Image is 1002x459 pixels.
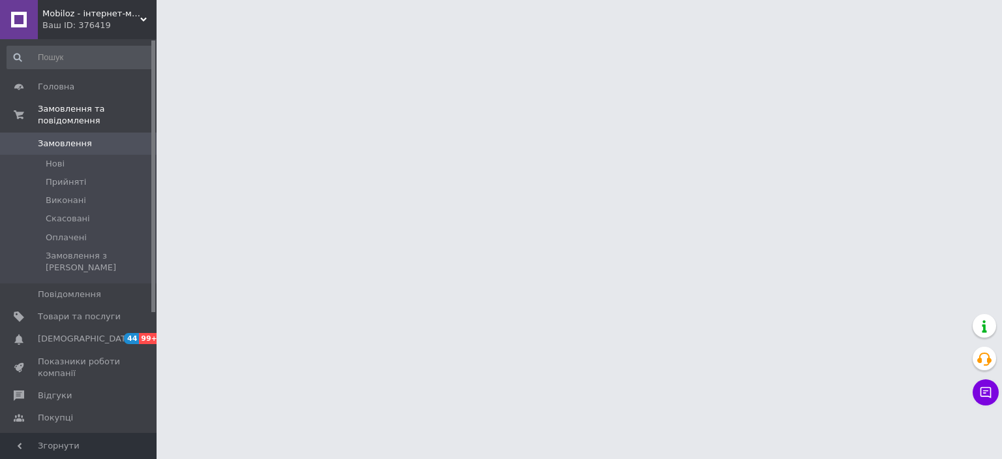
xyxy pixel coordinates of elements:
button: Чат з покупцем [973,379,999,405]
span: Відгуки [38,390,72,402]
span: Mobiloz - інтернет-магазин Мобілоз [42,8,140,20]
input: Пошук [7,46,154,69]
span: Показники роботи компанії [38,356,121,379]
span: Покупці [38,412,73,424]
div: Ваш ID: 376419 [42,20,157,31]
span: Нові [46,158,65,170]
span: Товари та послуги [38,311,121,323]
span: Прийняті [46,176,86,188]
span: Скасовані [46,213,90,225]
span: [DEMOGRAPHIC_DATA] [38,333,134,345]
span: Замовлення з [PERSON_NAME] [46,250,153,274]
span: 44 [124,333,139,344]
span: Оплачені [46,232,87,244]
span: Замовлення [38,138,92,150]
span: Виконані [46,195,86,206]
span: Головна [38,81,74,93]
span: Повідомлення [38,289,101,300]
span: 99+ [139,333,160,344]
span: Замовлення та повідомлення [38,103,157,127]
